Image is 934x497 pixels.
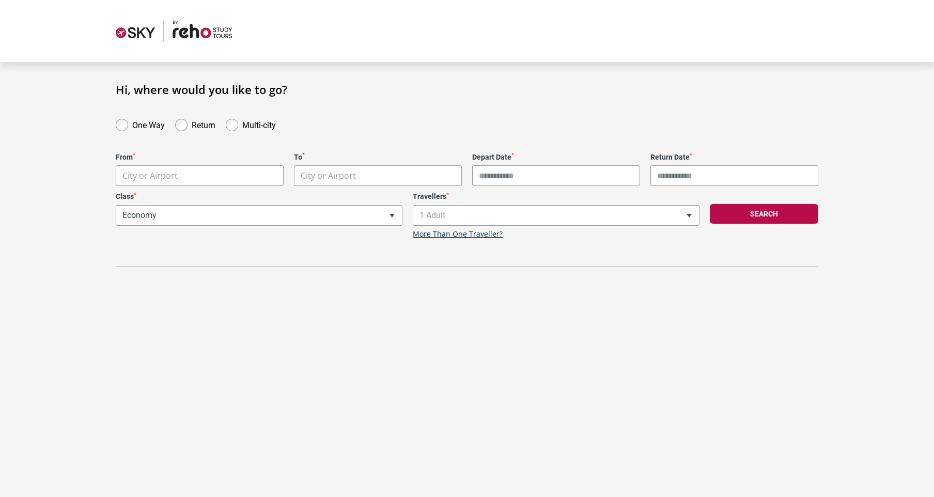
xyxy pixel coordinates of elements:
button: Search [710,204,818,224]
label: Return [192,118,215,130]
label: From [116,153,284,162]
a: More Than One Traveller? [413,230,503,239]
span: City or Airport [294,166,461,186]
label: Depart Date [472,153,640,162]
span: 1 Adult [413,206,699,225]
label: To [294,153,462,162]
h1: Hi, where would you like to go? [116,83,818,96]
span: City or Airport [116,166,283,186]
label: Multi-city [242,118,276,130]
span: 1 Adult [413,205,699,226]
span: Economy [116,206,402,225]
label: One Way [132,118,165,130]
label: Return Date [650,153,818,162]
label: Class [116,192,402,201]
span: City or Airport [122,170,178,181]
span: City or Airport [301,170,356,181]
label: Travellers [413,192,699,201]
span: City or Airport [116,165,284,186]
span: Economy [116,205,402,226]
span: City or Airport [294,165,462,186]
